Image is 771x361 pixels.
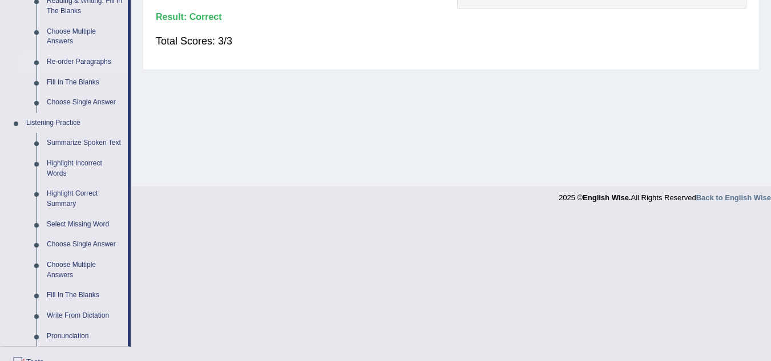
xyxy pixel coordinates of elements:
[156,12,746,22] h4: Result:
[42,92,128,113] a: Choose Single Answer
[42,214,128,235] a: Select Missing Word
[696,193,771,202] a: Back to English Wise
[42,255,128,285] a: Choose Multiple Answers
[42,153,128,184] a: Highlight Incorrect Words
[42,72,128,93] a: Fill In The Blanks
[156,27,746,55] div: Total Scores: 3/3
[42,306,128,326] a: Write From Dictation
[559,186,771,203] div: 2025 © All Rights Reserved
[583,193,631,202] strong: English Wise.
[21,113,128,133] a: Listening Practice
[42,22,128,52] a: Choose Multiple Answers
[42,133,128,153] a: Summarize Spoken Text
[42,326,128,347] a: Pronunciation
[42,52,128,72] a: Re-order Paragraphs
[42,234,128,255] a: Choose Single Answer
[42,285,128,306] a: Fill In The Blanks
[42,184,128,214] a: Highlight Correct Summary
